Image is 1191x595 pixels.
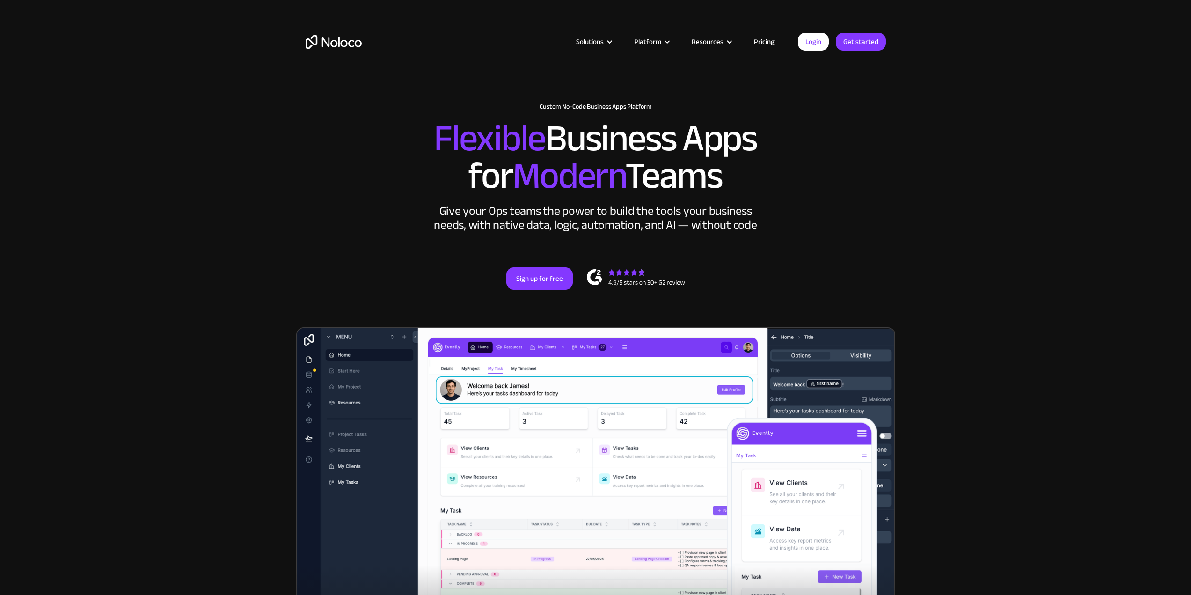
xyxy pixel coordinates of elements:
div: Solutions [576,36,604,48]
div: Platform [634,36,661,48]
div: Resources [692,36,723,48]
h1: Custom No-Code Business Apps Platform [306,103,886,110]
div: Solutions [564,36,622,48]
a: Pricing [742,36,786,48]
span: Modern [512,141,625,211]
a: Login [798,33,829,51]
a: Sign up for free [506,267,573,290]
span: Flexible [434,103,545,173]
div: Give your Ops teams the power to build the tools your business needs, with native data, logic, au... [432,204,760,232]
a: Get started [836,33,886,51]
div: Resources [680,36,742,48]
div: Platform [622,36,680,48]
h2: Business Apps for Teams [306,120,886,195]
a: home [306,35,362,49]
